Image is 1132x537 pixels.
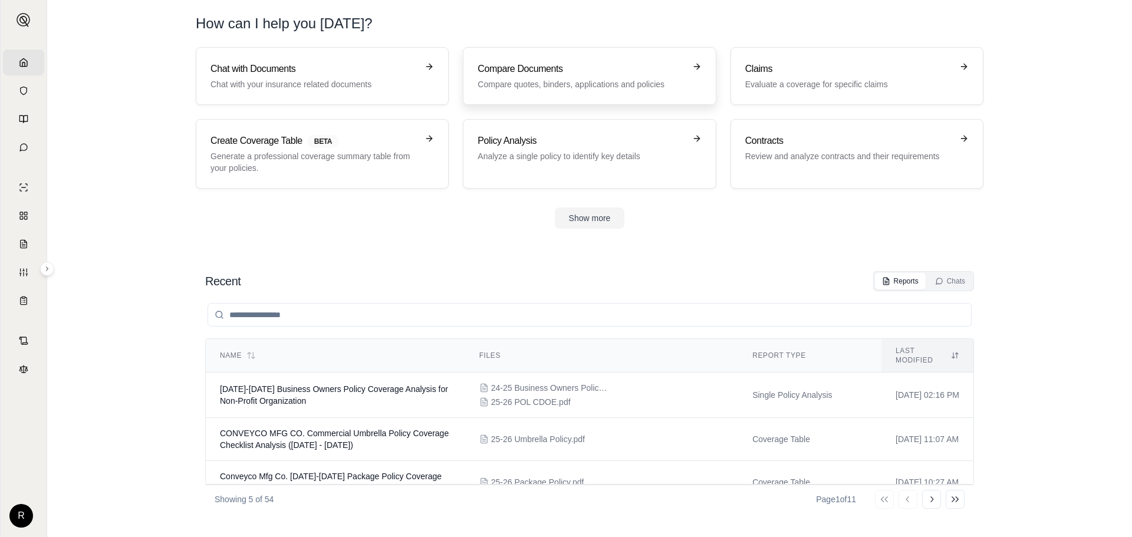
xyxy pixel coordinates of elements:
[745,78,952,90] p: Evaluate a coverage for specific claims
[3,174,44,200] a: Single Policy
[935,276,965,286] div: Chats
[307,135,339,148] span: BETA
[730,47,983,105] a: ClaimsEvaluate a coverage for specific claims
[210,62,417,76] h3: Chat with Documents
[491,433,585,445] span: 25-26 Umbrella Policy.pdf
[3,203,44,229] a: Policy Comparisons
[196,47,449,105] a: Chat with DocumentsChat with your insurance related documents
[220,351,451,360] div: Name
[210,134,417,148] h3: Create Coverage Table
[196,119,449,189] a: Create Coverage TableBETAGenerate a professional coverage summary table from your policies.
[738,339,881,373] th: Report Type
[738,461,881,504] td: Coverage Table
[882,276,919,286] div: Reports
[3,288,44,314] a: Coverage Table
[881,373,973,418] td: [DATE] 02:16 PM
[3,134,44,160] a: Chat
[491,476,584,488] span: 25-26 Package Policy.pdf
[3,259,44,285] a: Custom Report
[9,504,33,528] div: R
[881,418,973,461] td: [DATE] 11:07 AM
[730,119,983,189] a: ContractsReview and analyze contracts and their requirements
[465,339,738,373] th: Files
[738,373,881,418] td: Single Policy Analysis
[215,493,274,505] p: Showing 5 of 54
[3,231,44,257] a: Claim Coverage
[881,461,973,504] td: [DATE] 10:27 AM
[3,328,44,354] a: Contract Analysis
[896,346,959,365] div: Last modified
[478,134,685,148] h3: Policy Analysis
[463,119,716,189] a: Policy AnalysisAnalyze a single policy to identify key details
[3,356,44,382] a: Legal Search Engine
[745,62,952,76] h3: Claims
[40,262,54,276] button: Expand sidebar
[478,150,685,162] p: Analyze a single policy to identify key details
[478,62,685,76] h3: Compare Documents
[745,150,952,162] p: Review and analyze contracts and their requirements
[205,273,241,289] h2: Recent
[196,14,373,33] h1: How can I help you [DATE]?
[3,50,44,75] a: Home
[12,8,35,32] button: Expand sidebar
[738,418,881,461] td: Coverage Table
[745,134,952,148] h3: Contracts
[491,396,571,408] span: 25-26 POL CDOE.pdf
[928,273,972,289] button: Chats
[555,207,625,229] button: Show more
[478,78,685,90] p: Compare quotes, binders, applications and policies
[491,382,609,394] span: 24-25 Business Owners Policy.pdf
[220,429,449,450] span: CONVEYCO MFG CO. Commercial Umbrella Policy Coverage Checklist Analysis (04/01/2025 - 04/01/2026)
[210,150,417,174] p: Generate a professional coverage summary table from your policies.
[463,47,716,105] a: Compare DocumentsCompare quotes, binders, applications and policies
[875,273,926,289] button: Reports
[816,493,856,505] div: Page 1 of 11
[3,106,44,132] a: Prompt Library
[3,78,44,104] a: Documents Vault
[220,384,448,406] span: 2024-2025 Business Owners Policy Coverage Analysis for Non-Profit Organization
[17,13,31,27] img: Expand sidebar
[220,472,442,493] span: Conveyco Mfg Co. 2025-2026 Package Policy Coverage Checklist
[210,78,417,90] p: Chat with your insurance related documents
